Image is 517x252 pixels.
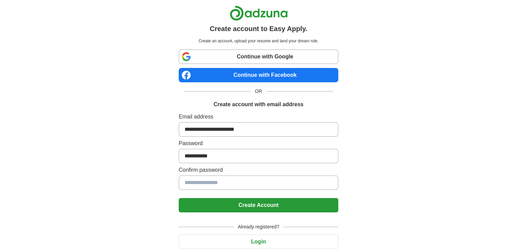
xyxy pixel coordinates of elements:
button: Login [179,235,338,249]
span: Already registered? [234,223,283,230]
p: Create an account, upload your resume and land your dream role. [180,38,337,44]
label: Password [179,139,338,148]
button: Create Account [179,198,338,212]
label: Confirm password [179,166,338,174]
h1: Create account with email address [214,100,303,109]
a: Continue with Facebook [179,68,338,82]
a: Continue with Google [179,50,338,64]
label: Email address [179,113,338,121]
span: OR [251,88,266,95]
h1: Create account to Easy Apply. [210,24,308,34]
img: Adzuna logo [230,5,288,21]
a: Login [179,239,338,244]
